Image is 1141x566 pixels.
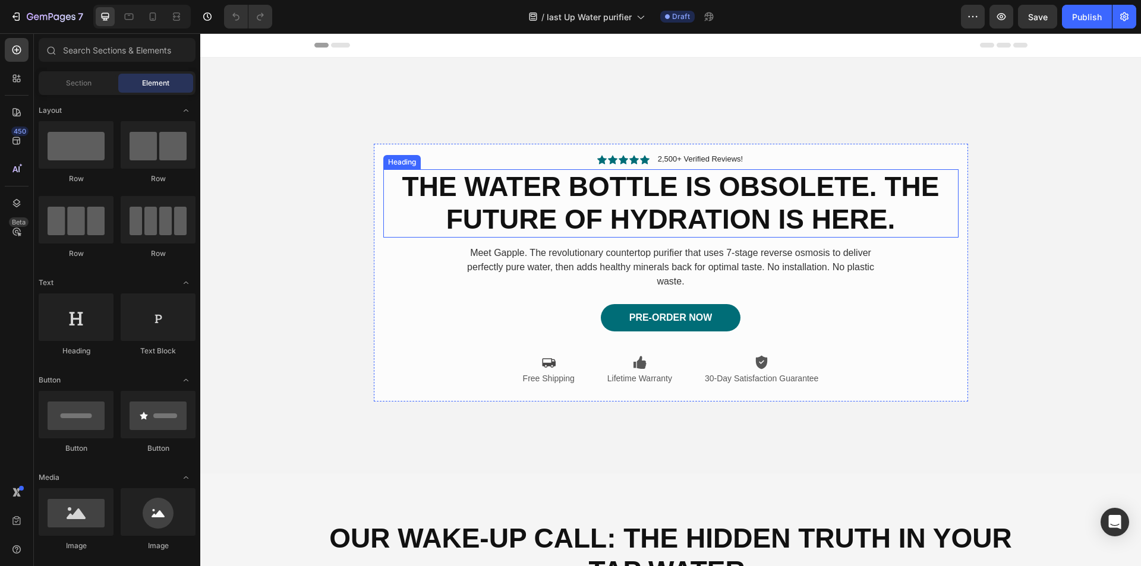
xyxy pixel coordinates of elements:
[39,173,114,184] div: Row
[142,78,169,88] span: Element
[429,277,512,292] p: PRE-ORDER NOW
[121,346,196,356] div: Text Block
[401,271,541,298] a: PRE-ORDER NOW
[547,11,632,23] span: last Up Water purifier
[505,340,618,350] p: 30-Day Satisfaction Guarantee
[176,468,196,487] span: Toggle open
[183,136,758,204] h2: The Water Bottle is Obsolete. The Future of Hydration is Here.
[1062,5,1112,29] button: Publish
[1072,11,1102,23] div: Publish
[39,105,62,116] span: Layout
[672,11,690,22] span: Draft
[121,173,196,184] div: Row
[323,340,374,350] p: Free Shipping
[185,124,218,134] div: Heading
[121,248,196,259] div: Row
[39,346,114,356] div: Heading
[1018,5,1057,29] button: Save
[176,371,196,390] span: Toggle open
[5,5,89,29] button: 7
[78,10,83,24] p: 7
[39,277,53,288] span: Text
[39,38,196,62] input: Search Sections & Elements
[1101,508,1129,536] div: Open Intercom Messenger
[407,340,472,350] p: Lifetime Warranty
[541,11,544,23] span: /
[39,540,114,551] div: Image
[1028,12,1048,22] span: Save
[176,101,196,120] span: Toggle open
[200,33,1141,566] iframe: Design area
[9,217,29,227] div: Beta
[39,375,61,385] span: Button
[11,127,29,136] div: 450
[121,540,196,551] div: Image
[114,488,827,555] h2: Our Wake-Up Call: The Hidden Truth in Your Tap Water.
[458,121,543,131] p: 2,500+ Verified Reviews!
[39,472,59,483] span: Media
[39,443,114,454] div: Button
[39,248,114,259] div: Row
[121,443,196,454] div: Button
[176,273,196,292] span: Toggle open
[224,5,272,29] div: Undo/Redo
[258,213,683,255] p: Meet Gapple. The revolutionary countertop purifier that uses 7-stage reverse osmosis to deliver p...
[66,78,92,88] span: Section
